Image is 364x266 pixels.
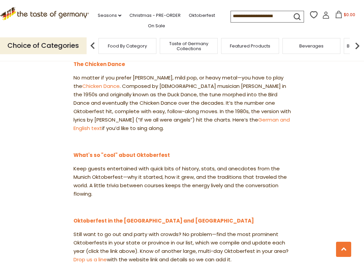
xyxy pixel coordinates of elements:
a: Featured Products [230,43,270,48]
a: Taste of Germany Collections [162,41,216,51]
span: $0.00 [344,12,355,18]
a: What's so "cool" about Oktoberfest [73,152,170,159]
img: next arrow [351,39,364,53]
a: Drop us a line [73,256,107,263]
img: previous arrow [86,39,99,53]
p: Still want to go out and party with crowds? No problem—find the most prominent Oktoberfests in yo... [73,230,291,264]
p: No matter if you prefer [PERSON_NAME], mild pop, or heavy metal—you have to play the . Composed b... [73,74,291,133]
a: Chicken Dance [82,82,120,90]
a: Oktoberfest [189,12,215,19]
a: Seasons [98,12,121,19]
a: Beverages [299,43,324,48]
button: $0.00 [331,11,360,21]
a: The Chicken Dance [73,61,125,68]
a: Food By Category [108,43,147,48]
a: Christmas - PRE-ORDER [129,12,181,19]
a: Oktoberfest in the [GEOGRAPHIC_DATA] and [GEOGRAPHIC_DATA] [73,217,254,224]
a: On Sale [148,22,165,30]
p: Keep guests entertained with quick bits of history, stats, and anecdotes from the Munich Oktoberf... [73,165,291,198]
